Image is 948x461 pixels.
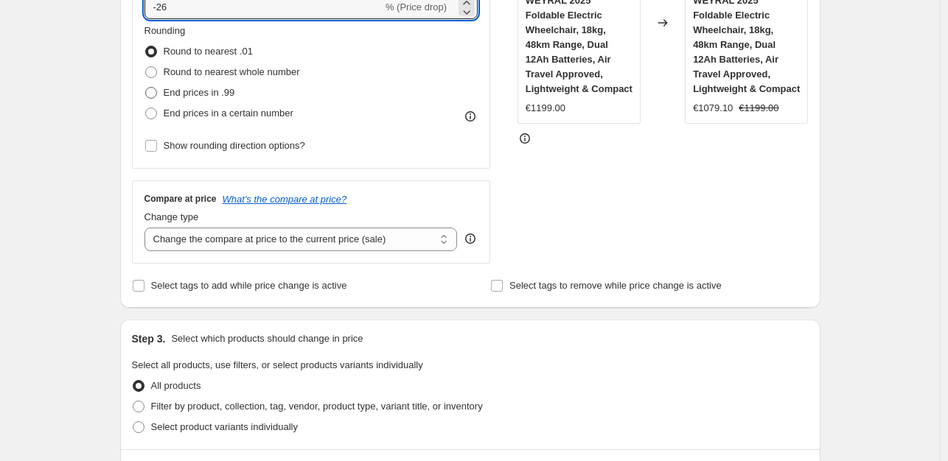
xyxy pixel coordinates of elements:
span: Rounding [144,25,186,36]
span: Round to nearest .01 [164,46,253,57]
span: All products [151,380,201,391]
div: €1199.00 [526,101,565,116]
span: Change type [144,211,199,222]
span: Select tags to remove while price change is active [509,280,722,291]
span: Filter by product, collection, tag, vendor, product type, variant title, or inventory [151,401,483,412]
p: Select which products should change in price [171,331,363,346]
button: What's the compare at price? [223,194,347,205]
span: Show rounding direction options? [164,140,305,151]
span: Round to nearest whole number [164,66,300,77]
strike: €1199.00 [739,101,778,116]
span: Select tags to add while price change is active [151,280,347,291]
span: End prices in .99 [164,87,235,98]
span: % (Price drop) [386,1,447,13]
span: Select all products, use filters, or select products variants individually [132,359,423,370]
span: Select product variants individually [151,421,298,432]
span: End prices in a certain number [164,108,293,119]
h2: Step 3. [132,331,166,346]
h3: Compare at price [144,193,217,205]
div: €1079.10 [693,101,733,116]
div: help [463,231,478,246]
